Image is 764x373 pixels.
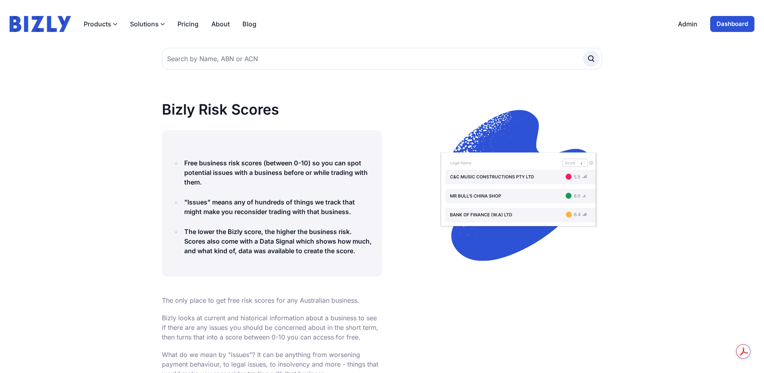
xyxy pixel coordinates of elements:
h4: The lower the Bizly score, the higher the business risk. Scores also come with a Data Signal whic... [184,227,372,256]
button: Solutions [130,19,165,29]
a: About [211,19,230,29]
h4: Free business risk scores (between 0-10) so you can spot potential issues with a business before ... [184,158,372,187]
p: Bizly looks at current and historical information about a business to see if there are any issues... [162,313,382,342]
p: The only place to get free risk scores for any Australian business. [162,296,382,305]
h4: "Issues" means any of hundreds of things we track that might make you reconsider trading with tha... [184,197,372,216]
a: Dashboard [710,16,754,32]
a: Pricing [177,19,199,29]
img: scores [435,101,602,269]
a: Admin [678,19,697,29]
button: Products [84,19,117,29]
h1: Bizly Risk Scores [162,101,382,117]
input: Search by Name, ABN or ACN [162,48,602,69]
a: Blog [242,19,256,29]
